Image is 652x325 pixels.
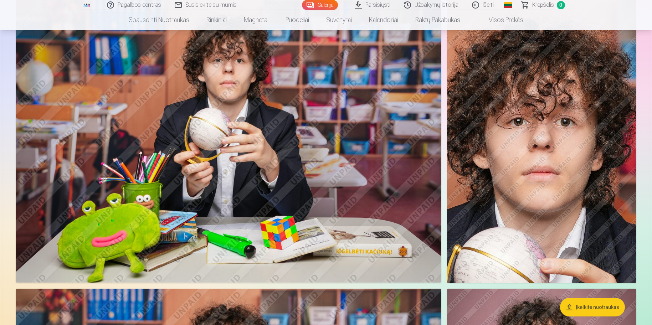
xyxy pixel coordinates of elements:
[83,3,91,7] img: /fa5
[469,10,532,30] a: Visos prekės
[318,10,360,30] a: Suvenyrai
[277,10,318,30] a: Puodeliai
[560,298,625,316] button: Įkelkite nuotraukas
[557,1,565,9] span: 0
[407,10,469,30] a: Raktų pakabukas
[360,10,407,30] a: Kalendoriai
[235,10,277,30] a: Magnetai
[198,10,235,30] a: Rinkiniai
[120,10,198,30] a: Spausdinti nuotraukas
[532,1,554,9] span: Krepšelis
